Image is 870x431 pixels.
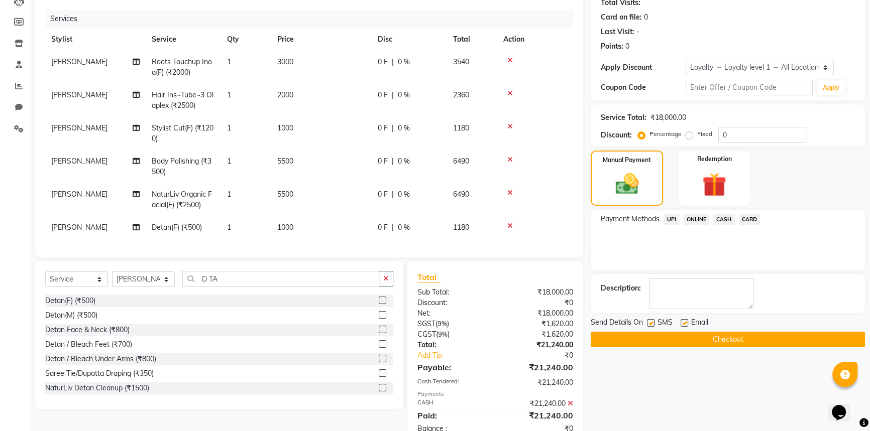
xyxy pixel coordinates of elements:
[398,222,410,233] span: 0 %
[46,10,581,28] div: Services
[601,283,641,294] div: Description:
[378,222,388,233] span: 0 F
[271,28,372,51] th: Price
[509,350,581,361] div: ₹0
[51,90,107,99] span: [PERSON_NAME]
[410,361,495,373] div: Payable:
[392,189,394,200] span: |
[51,223,107,232] span: [PERSON_NAME]
[45,383,149,393] div: NaturLiv Detan Cleanup (₹1500)
[51,190,107,199] span: [PERSON_NAME]
[591,317,643,330] span: Send Details On
[410,377,495,388] div: Cash Tendered:
[438,320,447,328] span: 9%
[152,57,212,77] span: Roots Touchup Inoa(F) (₹2000)
[227,223,231,232] span: 1
[417,272,441,282] span: Total
[739,214,760,225] span: CARD
[417,319,436,328] span: SGST
[398,90,410,100] span: 0 %
[713,214,735,225] span: CASH
[410,350,510,361] a: Add Tip
[495,340,581,350] div: ₹21,240.00
[277,123,293,132] span: 1000
[695,170,734,200] img: _gift.svg
[686,80,813,95] input: Enter Offer / Coupon Code
[392,222,394,233] span: |
[398,57,410,67] span: 0 %
[152,123,213,143] span: Stylist Cut(F) (₹1200)
[277,157,293,166] span: 5500
[152,157,211,176] span: Body Polishing (₹3500)
[828,391,860,421] iframe: chat widget
[495,398,581,409] div: ₹21,240.00
[683,214,709,225] span: ONLINE
[601,112,646,123] div: Service Total:
[601,130,632,140] div: Discount:
[817,80,845,95] button: Apply
[644,12,648,23] div: 0
[51,157,107,166] span: [PERSON_NAME]
[601,41,623,52] div: Points:
[664,214,679,225] span: UPI
[649,129,682,138] label: Percentage
[152,90,213,110] span: Hair Ins~Tube~3 Olaplex (₹2500)
[601,62,686,73] div: Apply Discount
[608,171,646,197] img: _cash.svg
[417,330,436,339] span: CGST
[438,330,448,338] span: 9%
[277,57,293,66] span: 3000
[392,57,394,67] span: |
[495,308,581,319] div: ₹18,000.00
[45,339,132,350] div: Detan / Bleach Feet (₹700)
[447,28,497,51] th: Total
[227,123,231,132] span: 1
[45,28,146,51] th: Stylist
[691,317,708,330] span: Email
[410,340,495,350] div: Total:
[152,223,202,232] span: Detan(F) (₹500)
[372,28,447,51] th: Disc
[495,298,581,308] div: ₹0
[591,332,865,347] button: Checkout
[227,157,231,166] span: 1
[495,329,581,340] div: ₹1,620.00
[453,57,469,66] span: 3540
[497,28,573,51] th: Action
[453,190,469,199] span: 6490
[636,27,639,37] div: -
[392,156,394,167] span: |
[625,41,629,52] div: 0
[495,287,581,298] div: ₹18,000.00
[453,223,469,232] span: 1180
[453,90,469,99] span: 2360
[378,156,388,167] span: 0 F
[51,57,107,66] span: [PERSON_NAME]
[392,90,394,100] span: |
[495,319,581,329] div: ₹1,620.00
[658,317,673,330] span: SMS
[45,296,95,306] div: Detan(F) (₹500)
[378,189,388,200] span: 0 F
[697,155,732,164] label: Redemption
[45,368,154,379] div: Saree Tie/Dupatta Draping (₹350)
[146,28,221,51] th: Service
[45,354,156,364] div: Detan / Bleach Under Arms (₹800)
[410,409,495,421] div: Paid:
[410,319,495,329] div: ( )
[601,82,686,93] div: Coupon Code
[398,156,410,167] span: 0 %
[51,123,107,132] span: [PERSON_NAME]
[417,390,574,398] div: Payments
[378,90,388,100] span: 0 F
[601,12,642,23] div: Card on file:
[182,271,379,286] input: Search or Scan
[398,123,410,133] span: 0 %
[697,129,712,138] label: Fixed
[495,361,581,373] div: ₹21,240.00
[392,123,394,133] span: |
[495,409,581,421] div: ₹21,240.00
[221,28,271,51] th: Qty
[227,57,231,66] span: 1
[277,90,293,99] span: 2000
